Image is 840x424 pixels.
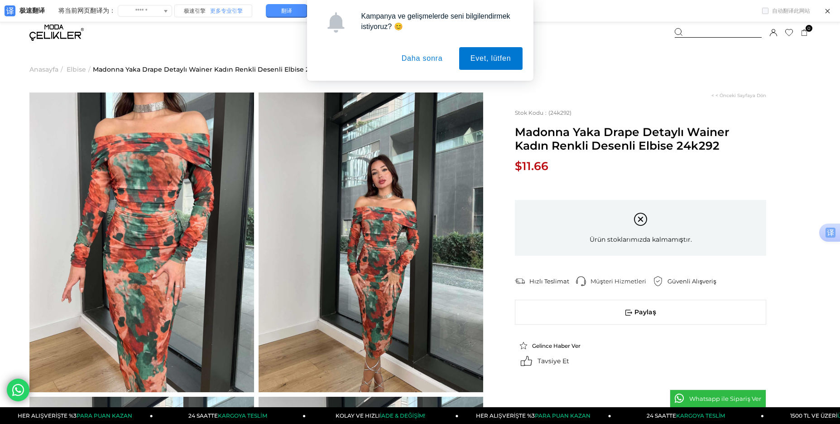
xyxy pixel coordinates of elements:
button: Daha sonra [390,47,454,70]
img: security.png [653,276,663,286]
a: KOLAY VE HIZLIİADE & DEĞİŞİM! [306,407,458,424]
img: Madonna Yaka Drape Detaylı Wainer Kadın Renkli Desenli Elbise 24k292 [259,93,483,392]
a: < < Önceki Sayfaya Dön [711,93,766,98]
div: Kampanya ve gelişmelerde seni bilgilendirmek istiyoruz? 😊 [354,11,523,32]
img: notification icon [326,12,346,33]
span: Madonna Yaka Drape Detaylı Wainer Kadın Renkli Desenli Elbise 24k292 [515,125,766,152]
div: Güvenli Alışveriş [667,277,723,285]
img: shipping.png [515,276,525,286]
a: HER ALIŞVERİŞTE %3PARA PUAN KAZAN [0,407,153,424]
button: Evet, lütfen [459,47,523,70]
div: Ürün stoklarımızda kalmamıştır. [515,200,766,256]
span: $11.66 [515,159,548,173]
a: HER ALIŞVERİŞTE %3PARA PUAN KAZAN [458,407,611,424]
a: Gelince Haber Ver [519,341,594,350]
span: Stok Kodu [515,109,548,116]
div: Hızlı Teslimat [529,277,576,285]
div: Müşteri Hizmetleri [590,277,653,285]
img: call-center.png [576,276,586,286]
span: İADE & DEĞİŞİM! [380,412,425,419]
img: Madonna Yaka Drape Detaylı Wainer Kadın Renkli Desenli Elbise 24k292 [29,93,254,392]
span: KARGOYA TESLİM [218,412,267,419]
a: 24 SAATTEKARGOYA TESLİM [153,407,306,424]
span: KARGOYA TESLİM [676,412,725,419]
span: Tavsiye Et [538,357,569,365]
a: Whatsapp ile Sipariş Ver [670,390,766,408]
span: PARA PUAN KAZAN [535,412,590,419]
span: Paylaş [515,300,766,324]
span: Gelince Haber Ver [532,342,581,349]
span: (24k292) [515,109,571,116]
span: PARA PUAN KAZAN [77,412,132,419]
a: 24 SAATTEKARGOYA TESLİM [611,407,764,424]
